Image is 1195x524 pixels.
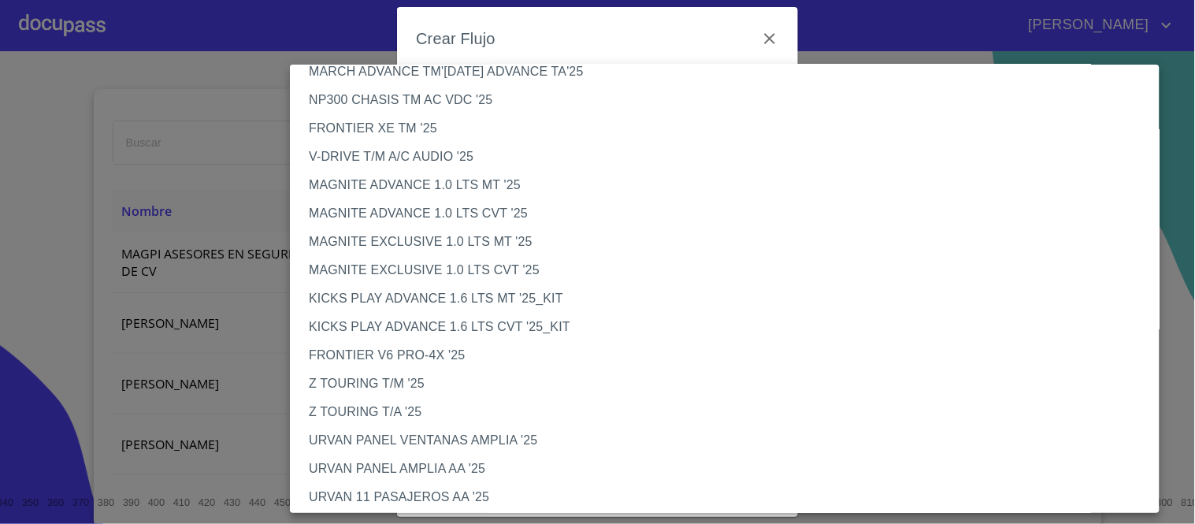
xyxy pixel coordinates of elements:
[290,114,1173,143] li: FRONTIER XE TM '25
[290,256,1173,284] li: MAGNITE EXCLUSIVE 1.0 LTS CVT '25
[290,199,1173,228] li: MAGNITE ADVANCE 1.0 LTS CVT '25
[290,341,1173,370] li: FRONTIER V6 PRO-4X '25
[290,370,1173,398] li: Z TOURING T/M '25
[290,171,1173,199] li: MAGNITE ADVANCE 1.0 LTS MT '25
[290,284,1173,313] li: KICKS PLAY ADVANCE 1.6 LTS MT '25_KIT
[290,86,1173,114] li: NP300 CHASIS TM AC VDC '25
[290,143,1173,171] li: V-DRIVE T/M A/C AUDIO '25
[290,228,1173,256] li: MAGNITE EXCLUSIVE 1.0 LTS MT '25
[290,455,1173,483] li: URVAN PANEL AMPLIA AA '25
[290,313,1173,341] li: KICKS PLAY ADVANCE 1.6 LTS CVT '25_KIT
[290,483,1173,511] li: URVAN 11 PASAJEROS AA '25
[290,58,1173,86] li: MARCH ADVANCE TM'[DATE] ADVANCE TA'25
[290,398,1173,426] li: Z TOURING T/A '25
[290,426,1173,455] li: URVAN PANEL VENTANAS AMPLIA '25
